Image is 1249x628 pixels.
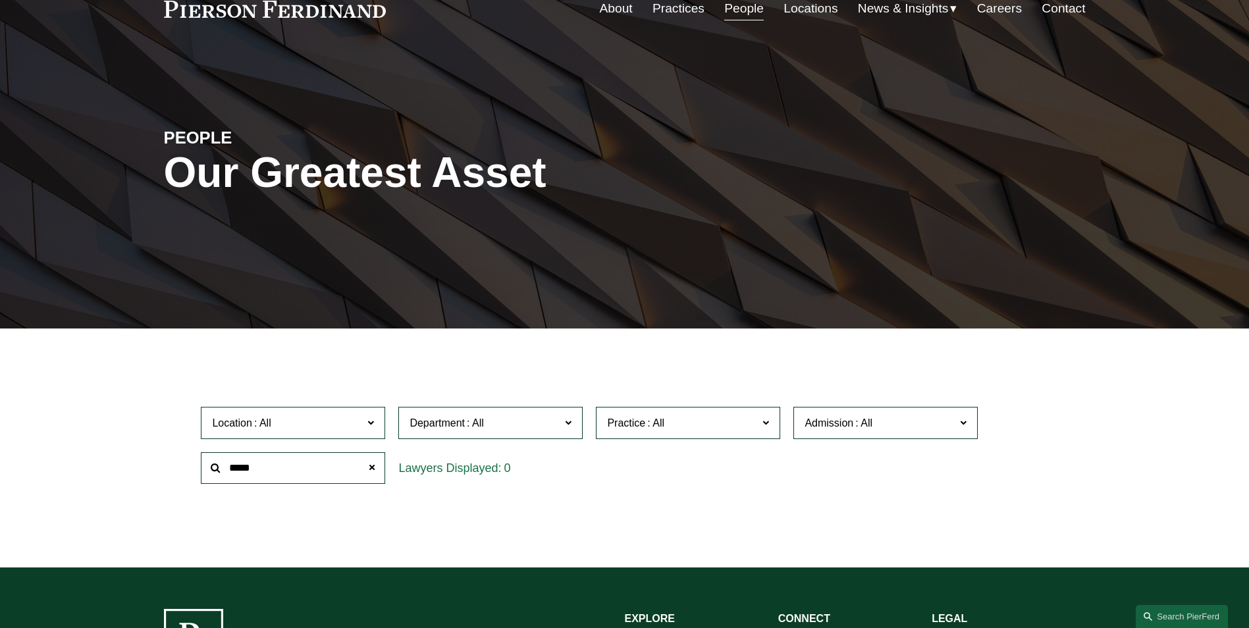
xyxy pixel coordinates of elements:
[805,417,853,429] span: Admission
[778,613,830,624] strong: CONNECT
[607,417,645,429] span: Practice
[164,149,778,197] h1: Our Greatest Asset
[164,127,394,148] h4: PEOPLE
[212,417,252,429] span: Location
[932,613,967,624] strong: LEGAL
[1136,605,1228,628] a: Search this site
[504,461,510,475] span: 0
[410,417,465,429] span: Department
[625,613,675,624] strong: EXPLORE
